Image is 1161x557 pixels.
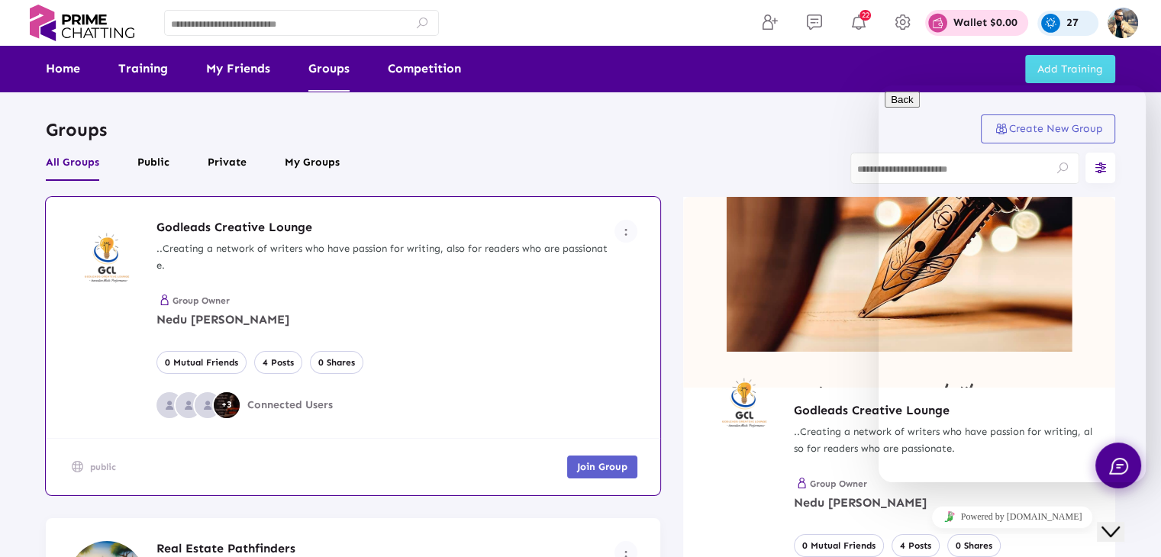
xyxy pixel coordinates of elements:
button: Add Training [1025,55,1115,83]
div: +3 [214,392,240,418]
button: My Groups [285,152,340,181]
h5: Godleads Creative Lounge [156,220,614,234]
p: ..Creating a network of writers who have passion for writing, also for readers who are passionate. [794,423,1092,457]
button: 4 Posts [892,534,940,557]
p: Connected Users [247,397,333,414]
img: Dalhatu Attahiru [176,392,202,418]
button: Public [137,152,169,181]
iframe: To enrich screen reader interactions, please activate Accessibility in Grammarly extension settings [1097,496,1146,542]
p: Wallet $0.00 [953,18,1017,28]
span: public [90,459,116,475]
img: more [624,228,627,236]
button: All Groups [46,152,99,181]
p: 27 [1066,18,1079,28]
iframe: chat widget [879,85,1146,482]
span: 0 Mutual Friends [165,357,238,368]
span: 0 Mutual Friends [802,540,876,551]
iframe: chat widget [879,500,1146,534]
a: Training [118,46,168,92]
h6: Nedu [PERSON_NAME] [794,495,927,510]
a: Competition [388,46,461,92]
span: 22 [859,10,871,21]
h6: Nedu [PERSON_NAME] [156,312,289,327]
button: 0 Shares [947,534,1001,557]
button: Join Group [567,456,637,478]
span: 4 Posts [263,357,294,368]
img: user-profile [706,365,782,441]
img: Silas Wuyep [156,392,182,418]
button: Private [208,152,247,181]
h5: Godleads Creative Lounge [794,403,1092,417]
p: ..Creating a network of writers who have passion for writing, also for readers who are passionate. [156,240,614,274]
a: Home [46,46,80,92]
img: Grace Falasinnu [195,392,221,418]
a: Groups [308,46,350,92]
img: user-profile [69,220,145,296]
img: user-profile [683,197,1115,388]
button: Example icon-button with a menu [614,220,637,243]
h2: Groups [46,114,478,146]
h5: Real Estate Pathfinders [156,541,614,555]
button: 0 Mutual Friends [794,534,884,557]
button: 0 Shares [310,351,363,374]
span: 0 Shares [318,357,355,368]
span: 4 Posts [900,540,931,551]
img: img [1108,8,1138,38]
p: Group Owner [156,292,614,309]
button: 4 Posts [254,351,302,374]
a: My Friends [206,46,270,92]
span: Join Group [577,461,627,472]
span: 0 Shares [956,540,992,551]
img: logo [23,5,141,41]
p: Group Owner [794,475,1092,492]
span: Add Training [1037,63,1103,76]
button: 0 Mutual Friends [156,351,247,374]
